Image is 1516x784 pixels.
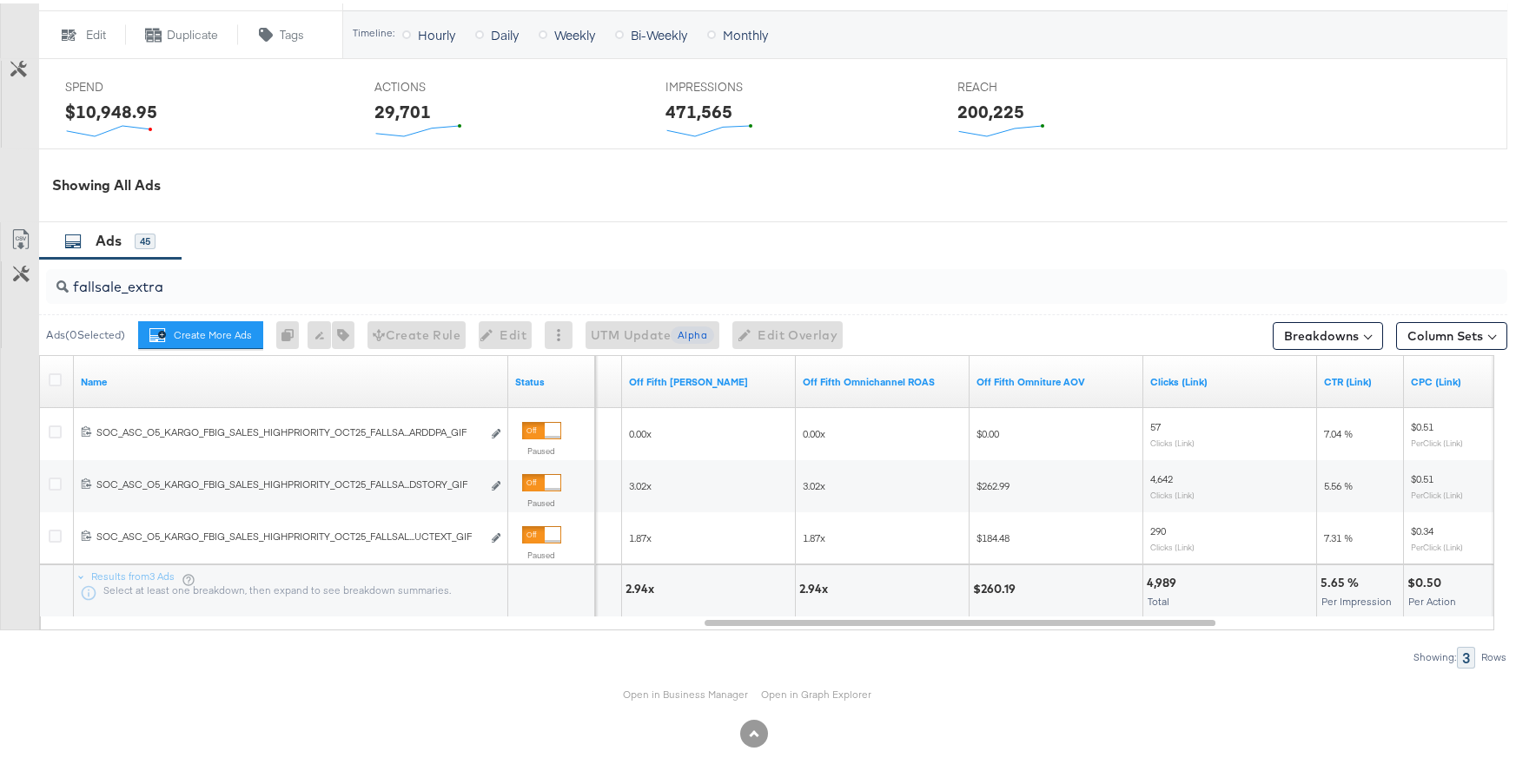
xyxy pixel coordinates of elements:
[1150,372,1310,385] a: The number of clicks on links appearing on your ad or Page that direct people to your sites off F...
[1321,591,1392,604] span: Per Impression
[515,372,588,385] a: Shows the current state of your Ad.
[69,260,1374,293] input: Search Ad Name, ID or Objective
[629,476,652,489] span: 3.02x
[96,526,481,540] div: SOC_ASC_O5_KARGO_FBIG_SALES_HIGHPRIORITY_OCT25_FALLSAL...UCTEXT_GIF
[138,318,263,346] button: Create More Ads
[125,21,238,42] button: Duplicate
[1150,538,1195,549] sub: Clicks (Link)
[1411,469,1433,482] span: $0.51
[1413,648,1457,660] div: Showing:
[491,23,519,40] span: Daily
[629,528,652,541] span: 1.87x
[629,424,652,437] span: 0.00x
[1150,417,1161,430] span: 57
[1411,521,1433,534] span: $0.34
[803,424,825,437] span: 0.00x
[803,476,825,489] span: 3.02x
[1480,648,1507,660] div: Rows
[1324,528,1353,541] span: 7.31 %
[1147,571,1182,588] div: 4,989
[374,96,431,121] div: 29,701
[623,684,748,698] a: Open in Business Manager
[1411,417,1433,430] span: $0.51
[38,21,125,42] button: Edit
[1408,591,1456,604] span: Per Action
[799,577,833,594] div: 2.94x
[976,528,1010,541] span: $184.48
[1411,538,1463,549] sub: Per Click (Link)
[65,96,157,121] div: $10,948.95
[1150,434,1195,445] sub: Clicks (Link)
[665,76,796,92] span: IMPRESSIONS
[374,76,505,92] span: ACTIONS
[1324,476,1353,489] span: 5.56 %
[522,494,561,505] label: Paused
[803,528,825,541] span: 1.87x
[1150,521,1166,534] span: 290
[554,23,595,40] span: Weekly
[973,577,1021,594] div: $260.19
[418,23,455,40] span: Hourly
[96,228,122,246] span: Ads
[957,96,1024,121] div: 200,225
[665,96,732,121] div: 471,565
[522,546,561,557] label: Paused
[1396,319,1507,346] button: Column Sets
[238,21,325,42] button: Tags
[96,422,481,436] div: SOC_ASC_O5_KARGO_FBIG_SALES_HIGHPRIORITY_OCT25_FALLSA...ARDDPA_GIF
[1324,372,1397,385] a: The number of clicks received on a link in your ad divided by the number of impressions.
[522,442,561,453] label: Paused
[976,372,1136,385] a: 9/20 Update
[976,424,999,437] span: $0.00
[46,324,125,339] div: Ads ( 0 Selected)
[629,372,789,385] a: 9/20 Update
[352,23,395,36] div: Timeline:
[626,577,659,594] div: 2.94x
[1457,643,1475,665] div: 3
[65,76,195,92] span: SPEND
[276,318,308,346] div: 0
[761,684,871,698] a: Open in Graph Explorer
[1321,571,1364,588] div: 5.65 %
[803,372,963,385] a: 9/20 Update
[52,172,1507,192] div: Showing All Ads
[1411,486,1463,497] sub: Per Click (Link)
[1273,319,1383,346] button: Breakdowns
[1148,591,1169,604] span: Total
[1324,424,1353,437] span: 7.04 %
[167,23,218,40] span: Duplicate
[1411,434,1463,445] sub: Per Click (Link)
[1407,571,1446,588] div: $0.50
[86,23,106,40] span: Edit
[81,372,501,385] a: Ad Name.
[280,23,304,40] span: Tags
[96,474,481,488] div: SOC_ASC_O5_KARGO_FBIG_SALES_HIGHPRIORITY_OCT25_FALLSA...DSTORY_GIF
[135,230,156,246] div: 45
[723,23,768,40] span: Monthly
[976,476,1010,489] span: $262.99
[631,23,687,40] span: Bi-Weekly
[957,76,1088,92] span: REACH
[1150,469,1173,482] span: 4,642
[1150,486,1195,497] sub: Clicks (Link)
